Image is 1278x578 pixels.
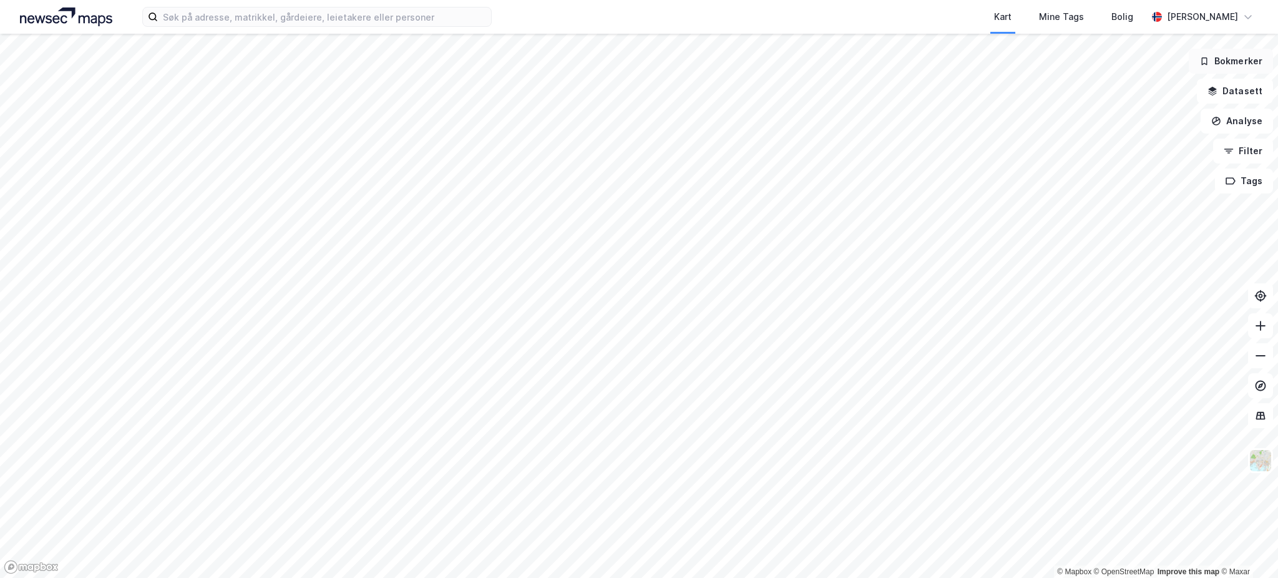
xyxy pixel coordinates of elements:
div: Bolig [1111,9,1133,24]
a: Mapbox homepage [4,560,59,574]
button: Filter [1213,139,1273,164]
input: Søk på adresse, matrikkel, gårdeiere, leietakere eller personer [158,7,491,26]
button: Datasett [1197,79,1273,104]
button: Tags [1215,169,1273,193]
a: OpenStreetMap [1094,567,1154,576]
a: Improve this map [1158,567,1219,576]
button: Bokmerker [1189,49,1273,74]
iframe: Chat Widget [1216,518,1278,578]
button: Analyse [1201,109,1273,134]
div: Kontrollprogram for chat [1216,518,1278,578]
div: Mine Tags [1039,9,1084,24]
img: Z [1249,449,1272,473]
img: logo.a4113a55bc3d86da70a041830d287a7e.svg [20,7,112,26]
a: Mapbox [1057,567,1091,576]
div: Kart [994,9,1012,24]
div: [PERSON_NAME] [1167,9,1238,24]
